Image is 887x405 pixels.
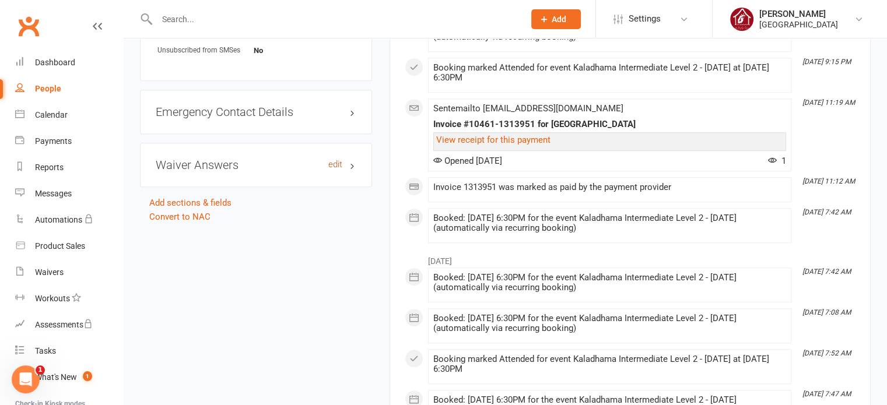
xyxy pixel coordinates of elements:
[433,354,786,374] div: Booking marked Attended for event Kaladhama Intermediate Level 2 - [DATE] at [DATE] 6:30PM
[759,9,838,19] div: [PERSON_NAME]
[35,84,61,93] div: People
[802,177,855,185] i: [DATE] 11:12 AM
[35,110,68,119] div: Calendar
[802,58,851,66] i: [DATE] 9:15 PM
[35,189,72,198] div: Messages
[15,286,123,312] a: Workouts
[433,103,623,114] span: Sent email to [EMAIL_ADDRESS][DOMAIN_NAME]
[15,207,123,233] a: Automations
[149,198,232,208] a: Add sections & fields
[156,105,356,118] h3: Emergency Contact Details
[35,241,85,251] div: Product Sales
[35,136,72,146] div: Payments
[433,182,786,192] div: Invoice 1313951 was marked as paid by the payment provider
[730,8,753,31] img: thumb_image1742719452.png
[15,312,123,338] a: Assessments
[254,46,321,55] strong: No
[15,50,123,76] a: Dashboard
[12,365,40,393] iframe: Intercom live chat
[15,76,123,102] a: People
[15,233,123,259] a: Product Sales
[15,338,123,364] a: Tasks
[436,135,551,145] a: View receipt for this payment
[157,45,254,56] div: Unsubscribed from SMSes
[83,371,92,381] span: 1
[405,249,856,267] li: [DATE]
[35,215,82,224] div: Automations
[433,213,786,233] div: Booked: [DATE] 6:30PM for the event Kaladhama Intermediate Level 2 - [DATE] (automatically via re...
[14,12,43,41] a: Clubworx
[802,308,851,316] i: [DATE] 7:08 AM
[629,6,661,32] span: Settings
[433,314,786,333] div: Booked: [DATE] 6:30PM for the event Kaladhama Intermediate Level 2 - [DATE] (automatically via re...
[802,267,851,276] i: [DATE] 7:42 AM
[802,208,851,216] i: [DATE] 7:42 AM
[35,163,64,172] div: Reports
[552,15,566,24] span: Add
[433,273,786,293] div: Booked: [DATE] 6:30PM for the event Kaladhama Intermediate Level 2 - [DATE] (automatically via re...
[759,19,838,30] div: [GEOGRAPHIC_DATA]
[35,267,64,277] div: Waivers
[36,365,45,375] span: 1
[156,159,356,171] h3: Waiver Answers
[531,9,581,29] button: Add
[802,98,855,107] i: [DATE] 11:19 AM
[15,102,123,128] a: Calendar
[433,156,502,166] span: Opened [DATE]
[802,349,851,357] i: [DATE] 7:52 AM
[768,156,786,166] span: 1
[15,128,123,154] a: Payments
[35,372,77,382] div: What's New
[35,294,70,303] div: Workouts
[802,390,851,398] i: [DATE] 7:47 AM
[35,320,93,329] div: Assessments
[35,346,56,355] div: Tasks
[433,119,786,129] div: Invoice #10461-1313951 for [GEOGRAPHIC_DATA]
[35,58,75,67] div: Dashboard
[15,259,123,286] a: Waivers
[433,63,786,83] div: Booking marked Attended for event Kaladhama Intermediate Level 2 - [DATE] at [DATE] 6:30PM
[328,160,342,170] a: edit
[153,11,516,27] input: Search...
[15,154,123,181] a: Reports
[15,181,123,207] a: Messages
[15,364,123,390] a: What's New1
[149,212,211,222] a: Convert to NAC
